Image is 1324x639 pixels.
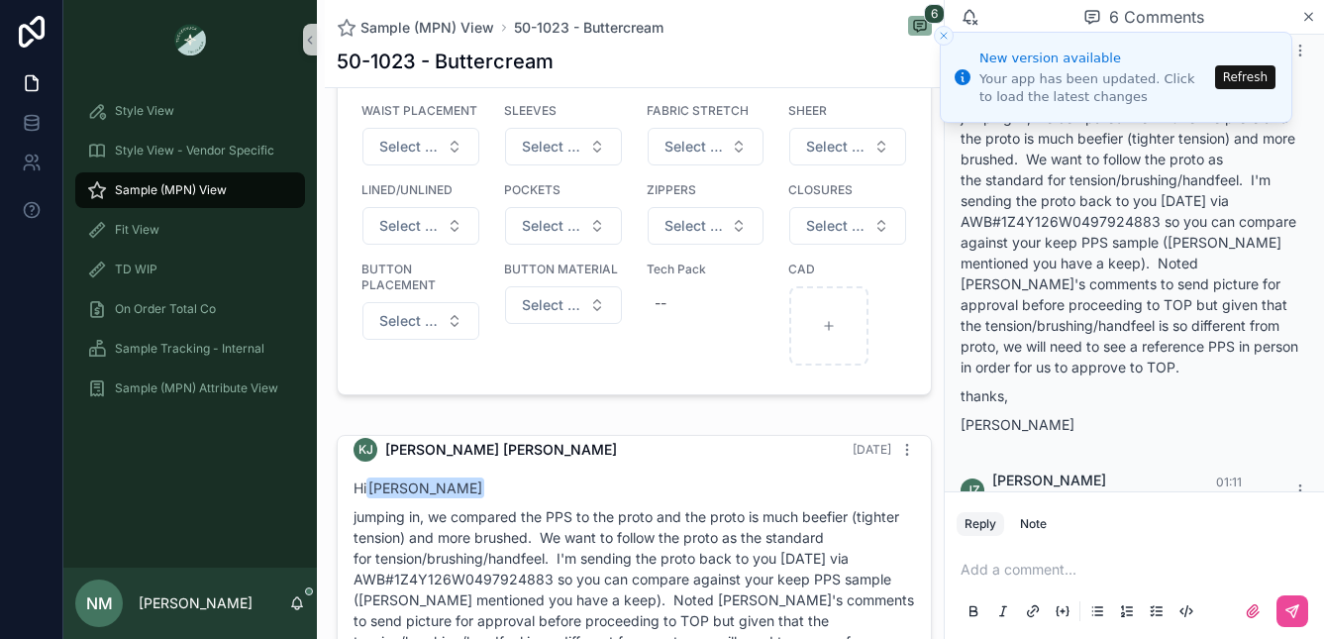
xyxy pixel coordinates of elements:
[789,207,906,245] button: Select Button
[522,295,581,315] span: Select a BUTTON MATERIAL
[934,26,954,46] button: Close toast
[1215,65,1275,89] button: Refresh
[788,182,907,198] span: CLOSURES
[1109,5,1204,29] span: 6 Comments
[961,107,1308,377] p: jumping in, we compared the PPS to the proto and the proto is much beefier (tighter tension) and ...
[362,207,479,245] button: Select Button
[789,128,906,165] button: Select Button
[75,291,305,327] a: On Order Total Co
[979,70,1209,106] div: Your app has been updated. Click to load the latest changes
[385,440,617,460] span: [PERSON_NAME] [PERSON_NAME]
[86,591,113,615] span: NM
[1216,475,1258,505] span: 01:11 • Today
[647,182,765,198] span: ZIPPERS
[788,103,907,119] span: SHEER
[362,128,479,165] button: Select Button
[75,252,305,287] a: TD WIP
[648,207,764,245] button: Select Button
[75,133,305,168] a: Style View - Vendor Specific
[504,262,623,277] span: BUTTON MATERIAL
[648,128,764,165] button: Select Button
[115,222,159,238] span: Fit View
[379,216,439,236] span: Select a LINED/UNLINED
[806,216,866,236] span: Select a CLOSURES
[358,442,373,458] span: KJ
[361,262,480,293] span: BUTTON PLACEMENT
[139,593,253,613] p: [PERSON_NAME]
[362,302,479,340] button: Select Button
[1012,512,1055,536] button: Note
[174,24,206,55] img: App logo
[75,212,305,248] a: Fit View
[505,128,622,165] button: Select Button
[115,143,274,159] span: Style View - Vendor Specific
[504,103,623,119] span: SLEEVES
[522,137,581,157] span: Select a SLEEVES
[504,182,623,198] span: POCKETS
[354,478,915,498] p: Hi
[115,182,227,198] span: Sample (MPN) View
[647,103,765,119] span: FABRIC STRETCH
[647,262,765,277] span: Tech Pack
[966,482,980,498] span: JZ
[1020,516,1047,532] div: Note
[115,262,157,277] span: TD WIP
[337,48,554,75] h1: 50-1023 - Buttercream
[379,311,439,331] span: Select a BUTTON PLACEMENT
[664,137,724,157] span: Select a FABRIC STRETCH
[961,414,1308,435] p: [PERSON_NAME]
[853,442,891,457] span: [DATE]
[366,478,484,498] span: [PERSON_NAME]
[75,371,305,406] a: Sample (MPN) Attribute View
[806,137,866,157] span: Select a SHEER
[75,172,305,208] a: Sample (MPN) View
[961,385,1308,406] p: thanks,
[361,103,480,119] span: WAIST PLACEMENT
[979,49,1209,68] div: New version available
[788,262,907,277] span: CAD
[115,380,278,396] span: Sample (MPN) Attribute View
[115,341,264,357] span: Sample Tracking - Internal
[924,4,945,24] span: 6
[337,18,494,38] a: Sample (MPN) View
[957,512,1004,536] button: Reply
[908,16,932,40] button: 6
[664,216,724,236] span: Select a ZIPPERS
[514,18,663,38] a: 50-1023 - Buttercream
[115,103,174,119] span: Style View
[75,93,305,129] a: Style View
[655,293,666,313] div: --
[75,331,305,367] a: Sample Tracking - Internal
[522,216,581,236] span: Select a POCKETS
[505,207,622,245] button: Select Button
[379,137,439,157] span: Select a WAIST PLACEMENT
[360,18,494,38] span: Sample (MPN) View
[505,286,622,324] button: Select Button
[361,182,480,198] span: LINED/UNLINED
[992,471,1216,510] span: [PERSON_NAME] [PERSON_NAME]
[63,79,317,432] div: scrollable content
[115,301,216,317] span: On Order Total Co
